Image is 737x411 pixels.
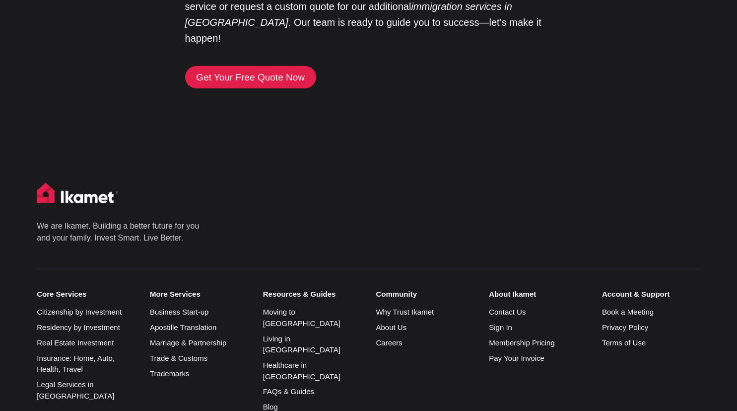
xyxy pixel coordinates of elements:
a: Why Trust Ikamet [376,308,434,316]
img: Ikamet home [37,183,118,208]
small: Resources & Guides [263,290,361,299]
small: Community [376,290,474,299]
a: Trademarks [150,369,189,378]
a: Book a Meeting [602,308,654,316]
a: Business Start-up [150,308,208,316]
a: Marriage & Partnership [150,338,226,347]
a: Careers [376,338,402,347]
a: Citizenship by Investment [37,308,122,316]
a: Moving to [GEOGRAPHIC_DATA] [263,308,340,328]
a: Legal Services in [GEOGRAPHIC_DATA] [37,380,114,400]
a: About Us [376,323,406,331]
a: Blog [263,403,278,411]
a: Membership Pricing [489,338,555,347]
a: Real Estate Investment [37,338,114,347]
a: Trade & Customs [150,354,207,362]
a: Privacy Policy [602,323,648,331]
p: We are Ikamet. Building a better future for you and your family. Invest Smart. Live Better. [37,220,201,244]
a: Pay Your Invoice [489,354,544,362]
a: FAQs & Guides [263,387,314,396]
a: Contact Us [489,308,526,316]
a: Insurance: Home, Auto, Health, Travel [37,354,115,374]
a: Healthcare in [GEOGRAPHIC_DATA] [263,361,340,381]
a: Terms of Use [602,338,646,347]
a: Get Your Free Quote Now [185,66,316,89]
em: immigration services in [GEOGRAPHIC_DATA] [185,1,512,28]
a: Living in [GEOGRAPHIC_DATA] [263,334,340,354]
a: Sign In [489,323,512,331]
small: Core Services [37,290,135,299]
small: More Services [150,290,248,299]
small: About Ikamet [489,290,587,299]
a: Residency by Investment [37,323,120,331]
small: Account & Support [602,290,700,299]
a: Apostille Translation [150,323,216,331]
